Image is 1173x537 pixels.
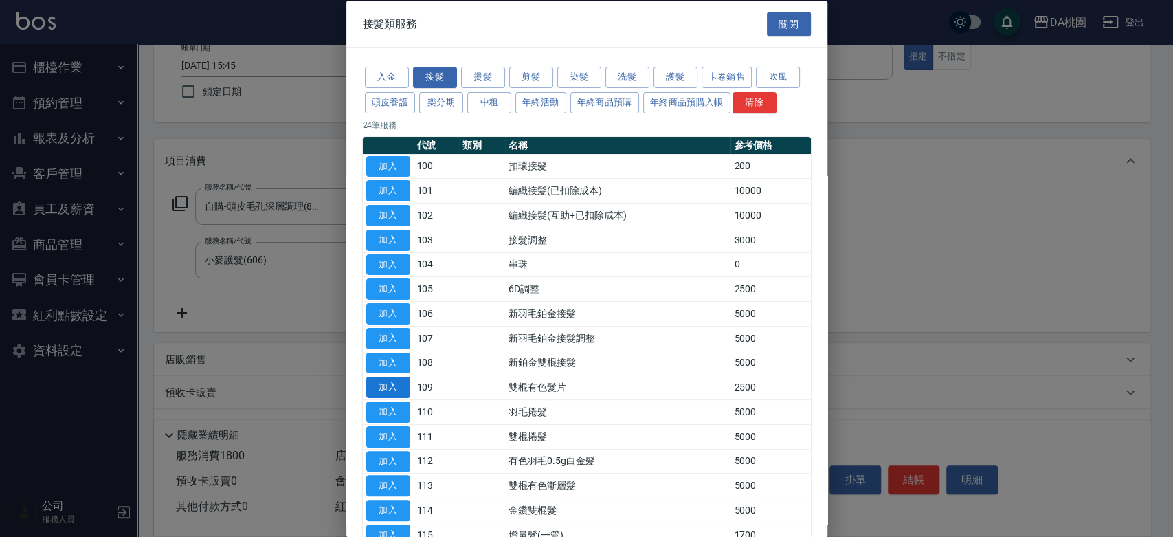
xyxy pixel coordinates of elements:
[366,426,410,447] button: 加入
[414,424,460,449] td: 111
[366,155,410,177] button: 加入
[505,424,730,449] td: 雙棍捲髮
[505,399,730,424] td: 羽毛捲髮
[366,327,410,349] button: 加入
[414,473,460,498] td: 113
[730,351,810,375] td: 5000
[505,252,730,277] td: 串珠
[730,276,810,301] td: 2500
[505,351,730,375] td: 新鉑金雙棍接髮
[459,136,505,154] th: 類別
[756,67,800,88] button: 吹風
[366,229,410,250] button: 加入
[414,136,460,154] th: 代號
[363,118,811,131] p: 24 筆服務
[730,228,810,252] td: 3000
[505,276,730,301] td: 6D調整
[414,498,460,523] td: 114
[414,203,460,228] td: 102
[414,154,460,179] td: 100
[505,473,730,498] td: 雙棍有色漸層髮
[730,252,810,277] td: 0
[733,91,777,113] button: 清除
[730,498,810,523] td: 5000
[419,91,463,113] button: 樂分期
[365,91,416,113] button: 頭皮養護
[505,498,730,523] td: 金鑽雙棍髮
[366,352,410,373] button: 加入
[414,276,460,301] td: 105
[414,375,460,399] td: 109
[414,399,460,424] td: 110
[730,424,810,449] td: 5000
[366,205,410,226] button: 加入
[730,375,810,399] td: 2500
[653,67,697,88] button: 護髮
[365,67,409,88] button: 入金
[366,402,410,423] button: 加入
[505,326,730,351] td: 新羽毛鉑金接髮調整
[702,67,752,88] button: 卡卷銷售
[605,67,649,88] button: 洗髮
[366,254,410,275] button: 加入
[366,377,410,398] button: 加入
[730,178,810,203] td: 10000
[515,91,566,113] button: 年終活動
[366,180,410,201] button: 加入
[730,449,810,474] td: 5000
[509,67,553,88] button: 剪髮
[730,399,810,424] td: 5000
[730,473,810,498] td: 5000
[730,136,810,154] th: 參考價格
[570,91,639,113] button: 年終商品預購
[505,154,730,179] td: 扣環接髮
[505,449,730,474] td: 有色羽毛0.5g白金髮
[366,450,410,472] button: 加入
[505,375,730,399] td: 雙棍有色髮片
[366,475,410,496] button: 加入
[366,303,410,325] button: 加入
[505,203,730,228] td: 編織接髮(互助+已扣除成本)
[505,228,730,252] td: 接髮調整
[730,203,810,228] td: 10000
[366,500,410,521] button: 加入
[730,154,810,179] td: 200
[414,351,460,375] td: 108
[557,67,601,88] button: 染髮
[363,17,418,30] span: 接髮類服務
[414,326,460,351] td: 107
[414,449,460,474] td: 112
[505,301,730,326] td: 新羽毛鉑金接髮
[643,91,730,113] button: 年終商品預購入帳
[461,67,505,88] button: 燙髮
[730,326,810,351] td: 5000
[366,278,410,300] button: 加入
[467,91,511,113] button: 中租
[414,178,460,203] td: 101
[414,228,460,252] td: 103
[767,11,811,36] button: 關閉
[730,301,810,326] td: 5000
[413,67,457,88] button: 接髮
[505,178,730,203] td: 編織接髮(已扣除成本)
[414,252,460,277] td: 104
[505,136,730,154] th: 名稱
[414,301,460,326] td: 106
